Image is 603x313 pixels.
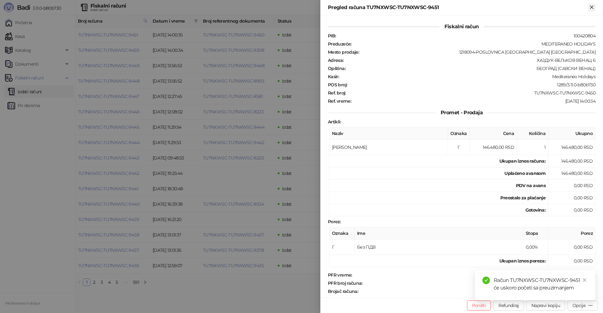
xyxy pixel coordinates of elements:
[329,140,448,155] td: [PERSON_NAME]
[344,57,596,63] div: ХАЈДУК-ВЕЉКОВ ВЕНАЦ 6
[328,82,347,88] strong: POS broj :
[329,240,355,255] td: Г
[517,127,548,140] th: Količina
[328,49,359,55] strong: Mesto prodaje :
[573,303,585,308] div: Opcije
[328,280,362,286] strong: PFR broj računa :
[346,66,596,71] div: БЕОГРАД (САВСКИ ВЕНАЦ)
[352,98,596,104] div: [DATE] 14:00:34
[499,158,546,164] strong: Ukupan iznos računa :
[548,240,595,255] td: 0,00 RSD
[470,127,517,140] th: Cena
[328,119,341,125] strong: Artikli :
[504,170,546,176] strong: Uplaćeno avansom
[525,207,546,213] strong: Gotovina :
[436,110,488,116] span: Promet - Prodaja
[531,303,560,308] span: Napravi kopiju
[328,90,346,96] strong: Ref. broj :
[328,4,588,11] div: Pregled računa TU7NXWSC-TU7NXWSC-9451
[588,4,595,11] button: Zatvori
[346,90,596,96] div: TU7NXWSC-TU7NXWSC-9450
[470,140,517,155] td: 146.480,00 RSD
[548,127,595,140] th: Ukupno
[360,49,596,55] div: 1218094-POSLOVNICA [GEOGRAPHIC_DATA] [GEOGRAPHIC_DATA]
[548,140,595,155] td: 146.480,00 RSD
[581,277,588,283] a: Close
[328,98,351,104] strong: Ref. vreme :
[328,272,352,278] strong: PFR vreme :
[493,300,524,310] button: Refundiraj
[499,258,546,264] strong: Ukupan iznos poreza:
[568,300,598,310] button: Opcije
[448,127,470,140] th: Oznaka
[348,82,596,88] div: 1289/3.11.0-b80b730
[517,140,548,155] td: 1
[328,57,344,63] strong: Adresa :
[494,277,588,292] div: Račun TU7NXWSC-TU7NXWSC-9451 će uskoro početi sa preuzimanjem
[355,240,523,255] td: Без ПДВ
[548,255,595,267] td: 0,00 RSD
[500,195,546,201] strong: Preostalo za plaćanje
[328,33,336,39] strong: PIB :
[523,227,548,240] th: Stopa
[328,41,351,47] strong: Preduzeće :
[359,289,596,294] div: 2407/9451ПП
[548,155,595,167] td: 146.480,00 RSD
[352,41,596,47] div: MEDITERANEO HOLIDAYS
[363,280,596,286] div: TU7NXWSC-TU7NXWSC-9451
[328,219,340,224] strong: Porez :
[329,227,355,240] th: Oznaka
[467,300,491,310] button: Poništi
[439,24,484,30] span: Fiskalni račun
[582,278,587,282] span: close
[328,74,339,79] strong: Kasir :
[328,289,358,294] strong: Brojač računa :
[526,300,565,310] button: Napravi kopiju
[523,240,548,255] td: 0,00%
[355,227,523,240] th: Ime
[548,167,595,180] td: 146.480,00 RSD
[353,272,596,278] div: [DATE] 14:00:35
[328,66,345,71] strong: Opština :
[548,192,595,204] td: 0,00 RSD
[448,140,470,155] td: Г
[548,204,595,216] td: 0,00 RSD
[516,183,546,188] strong: PDV na avans
[329,127,448,140] th: Naziv
[548,227,595,240] th: Porez
[482,277,490,284] span: check-circle
[548,180,595,192] td: 0,00 RSD
[336,33,596,39] div: 100420804
[340,74,596,79] div: Mediteraneo Holidays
